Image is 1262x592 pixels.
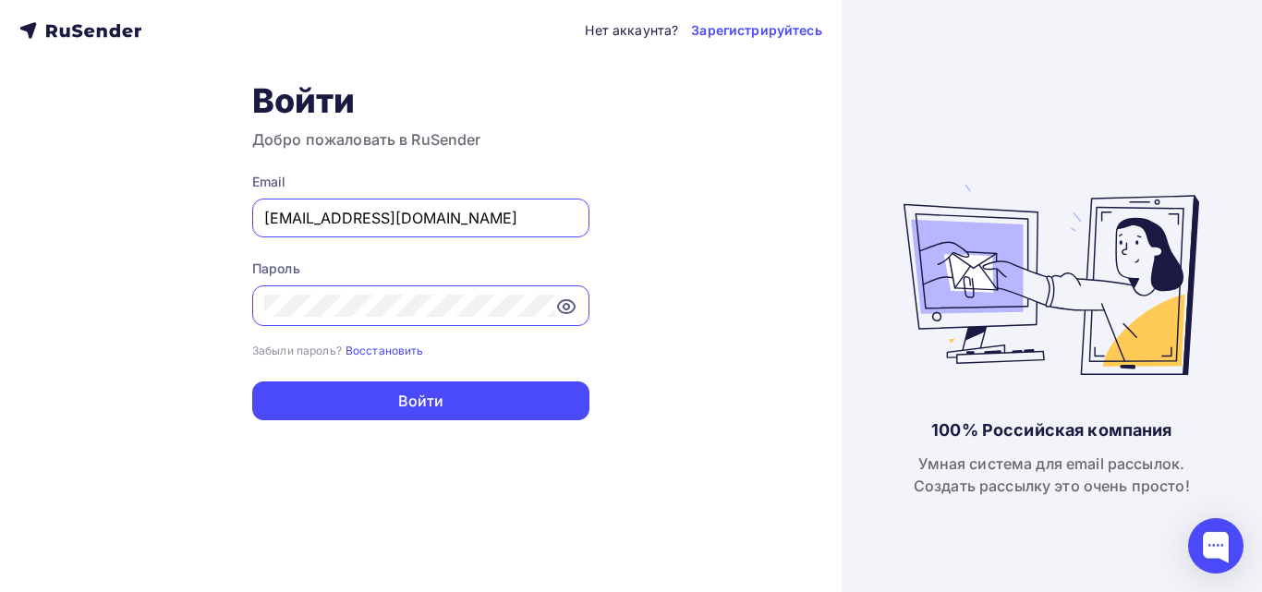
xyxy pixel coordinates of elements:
div: Пароль [252,260,589,278]
a: Зарегистрируйтесь [691,21,821,40]
div: Нет аккаунта? [585,21,678,40]
small: Забыли пароль? [252,344,342,357]
h1: Войти [252,80,589,121]
a: Восстановить [346,342,424,357]
div: 100% Российская компания [931,419,1171,441]
div: Email [252,173,589,191]
button: Войти [252,381,589,420]
input: Укажите свой email [264,207,577,229]
small: Восстановить [346,344,424,357]
div: Умная система для email рассылок. Создать рассылку это очень просто! [914,453,1190,497]
h3: Добро пожаловать в RuSender [252,128,589,151]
